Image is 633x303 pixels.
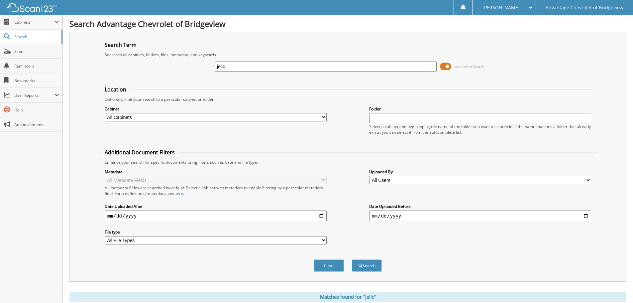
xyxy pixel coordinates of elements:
[546,6,623,10] span: Advantage Chevrolet of Bridgeview
[101,41,140,49] legend: Search Term
[14,63,59,69] span: Reminders
[105,229,327,235] label: File type
[174,191,183,196] a: here
[105,211,327,221] input: start
[369,204,591,209] label: Date Uploaded Before
[352,259,382,272] button: Search
[101,52,594,58] div: Searches all cabinets, folders, files, metadata, and keywords
[69,292,626,302] div: Matches found for "jelic"
[105,106,327,112] label: Cabinet
[14,78,59,83] span: Bookmarks
[105,169,327,175] label: Metadata
[101,96,594,102] div: Optionally limit your search to a particular cabinet or folder
[369,169,591,175] label: Uploaded By
[105,204,327,209] label: Date Uploaded After
[69,18,626,29] h1: Search Advantage Chevrolet of Bridgeview
[101,149,178,156] legend: Additional Document Filters
[7,3,56,12] img: scan123-logo-white.svg
[105,185,327,196] div: All metadata fields are searched by default. Select a cabinet with metadata to enable filtering b...
[369,124,591,135] div: Select a cabinet and begin typing the name of the folder you want to search in. If the name match...
[14,107,59,113] span: Help
[101,86,130,93] legend: Location
[369,211,591,221] input: end
[14,92,54,98] span: User Reports
[14,122,59,127] span: Announcements
[101,159,594,165] div: Enhance your search for specific documents using filters such as date and file type.
[14,34,58,40] span: Search
[14,19,54,25] span: Cabinets
[455,64,484,69] span: Advanced Search
[14,49,59,54] span: Scan
[314,259,344,272] button: Clear
[369,106,591,112] label: Folder
[482,6,520,10] span: [PERSON_NAME]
